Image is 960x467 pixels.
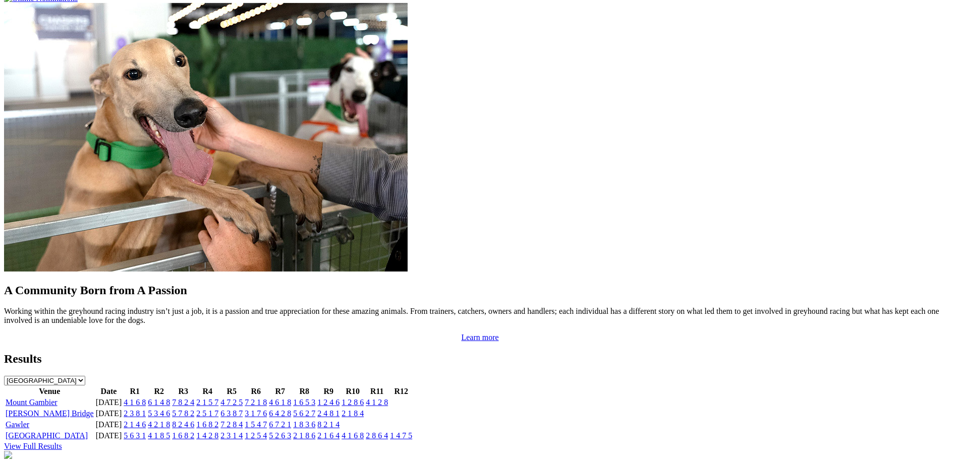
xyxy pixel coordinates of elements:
a: 6 1 4 8 [148,398,170,407]
th: Venue [5,386,94,396]
a: 8 2 1 4 [317,420,340,429]
th: R2 [147,386,171,396]
th: R8 [293,386,316,396]
th: R10 [341,386,364,396]
a: 5 2 6 3 [269,431,291,440]
a: 6 3 8 7 [220,409,243,418]
a: 1 2 5 4 [245,431,267,440]
a: 4 6 1 8 [269,398,291,407]
a: 2 1 5 7 [196,398,218,407]
a: 5 3 4 6 [148,409,170,418]
a: 2 4 8 1 [317,409,340,418]
a: 4 1 8 5 [148,431,170,440]
a: 2 1 6 4 [317,431,340,440]
a: 6 7 2 1 [269,420,291,429]
a: 7 8 2 4 [172,398,194,407]
td: [DATE] [95,431,123,441]
a: 2 1 8 4 [342,409,364,418]
a: 2 3 1 4 [220,431,243,440]
a: 5 6 2 7 [293,409,315,418]
a: 4 1 6 8 [342,431,364,440]
a: 4 1 2 8 [366,398,388,407]
th: R1 [123,386,146,396]
th: Date [95,386,123,396]
a: 1 2 4 6 [317,398,340,407]
th: R11 [365,386,388,396]
a: Learn more [461,333,498,342]
th: R9 [317,386,340,396]
a: [PERSON_NAME] Bridge [6,409,94,418]
a: 7 2 1 8 [245,398,267,407]
a: 2 1 8 6 [293,431,315,440]
a: 3 1 7 6 [245,409,267,418]
a: 2 3 8 1 [124,409,146,418]
img: Westy_Cropped.jpg [4,3,408,272]
a: 1 6 8 2 [172,431,194,440]
th: R4 [196,386,219,396]
img: chasers_homepage.jpg [4,451,12,459]
th: R6 [244,386,267,396]
td: [DATE] [95,409,123,419]
a: 1 6 8 2 [196,420,218,429]
a: 1 2 8 6 [342,398,364,407]
a: 7 2 8 4 [220,420,243,429]
a: 1 5 4 7 [245,420,267,429]
a: 2 5 1 7 [196,409,218,418]
a: 2 1 4 6 [124,420,146,429]
a: 5 6 3 1 [124,431,146,440]
a: [GEOGRAPHIC_DATA] [6,431,88,440]
a: 1 4 7 5 [390,431,412,440]
a: 5 7 8 2 [172,409,194,418]
td: [DATE] [95,420,123,430]
td: [DATE] [95,397,123,408]
h2: Results [4,352,956,366]
a: 1 8 3 6 [293,420,315,429]
a: 2 8 6 4 [366,431,388,440]
p: Working within the greyhound racing industry isn’t just a job, it is a passion and true appreciat... [4,307,956,325]
a: 4 2 1 8 [148,420,170,429]
h2: A Community Born from A Passion [4,284,956,297]
th: R5 [220,386,243,396]
th: R3 [172,386,195,396]
a: 6 4 2 8 [269,409,291,418]
th: R7 [268,386,292,396]
a: Gawler [6,420,29,429]
a: View Full Results [4,442,62,450]
a: 1 4 2 8 [196,431,218,440]
a: 8 2 4 6 [172,420,194,429]
th: R12 [389,386,413,396]
a: 1 6 5 3 [293,398,315,407]
a: 4 1 6 8 [124,398,146,407]
a: Mount Gambier [6,398,58,407]
a: 4 7 2 5 [220,398,243,407]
